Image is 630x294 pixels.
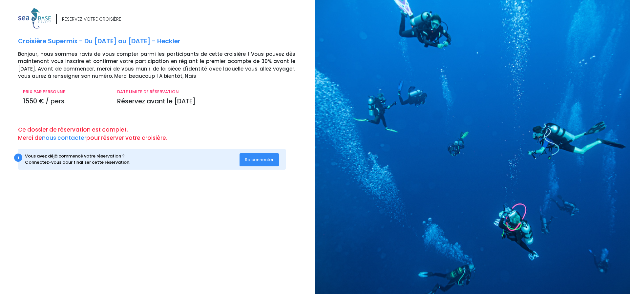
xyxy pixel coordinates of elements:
[18,37,310,46] p: Croisière Supermix - Du [DATE] au [DATE] - Heckler
[18,8,51,29] img: logo_color1.png
[23,97,107,106] p: 1550 € / pers.
[245,157,274,163] span: Se connecter
[240,153,279,166] button: Se connecter
[18,51,310,80] p: Bonjour, nous sommes ravis de vous compter parmi les participants de cette croisière ! Vous pouve...
[117,89,295,95] p: DATE LIMITE DE RÉSERVATION
[62,16,121,23] div: RÉSERVEZ VOTRE CROISIÈRE
[25,153,240,166] div: Vous avez déjà commencé votre réservation ? Connectez-vous pour finaliser cette réservation.
[18,126,310,142] p: Ce dossier de réservation est complet. Merci de pour réserver votre croisière.
[23,89,107,95] p: PRIX PAR PERSONNE
[117,97,295,106] p: Réservez avant le [DATE]
[240,157,279,162] a: Se connecter
[42,134,86,142] a: nous contacter
[14,154,22,162] div: i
